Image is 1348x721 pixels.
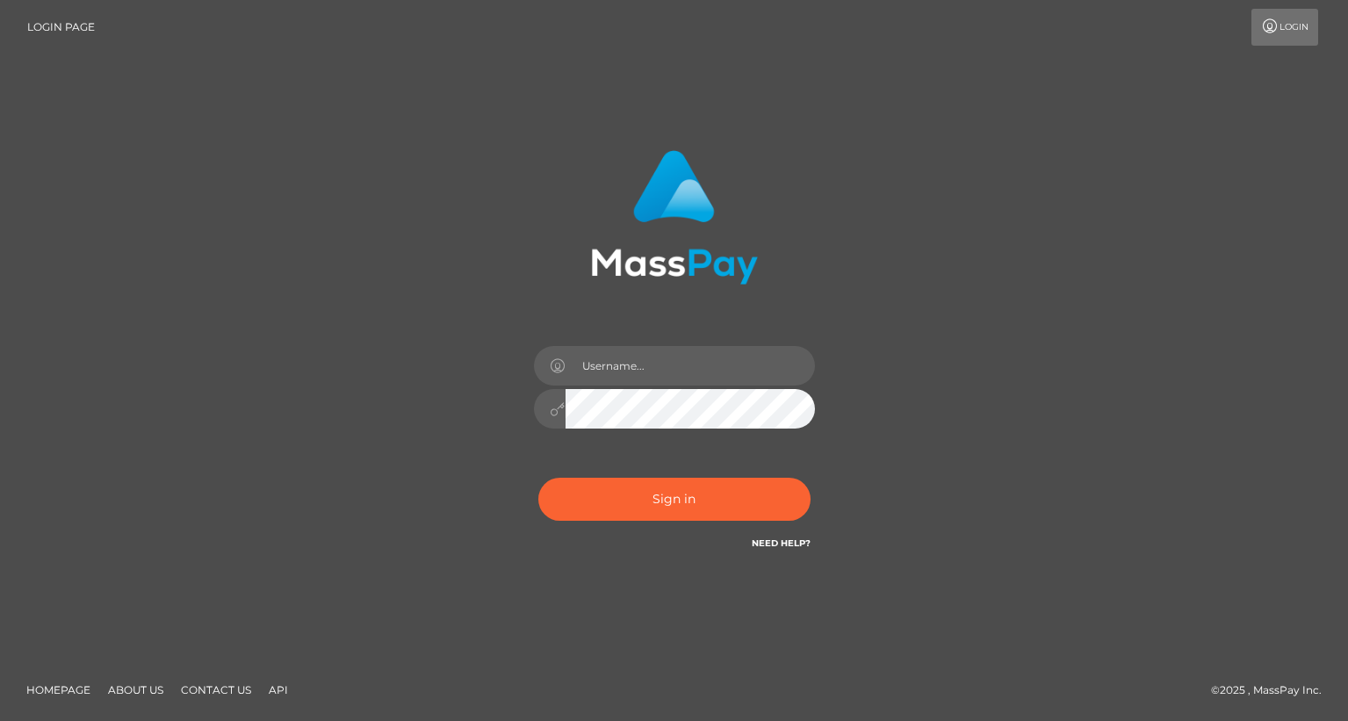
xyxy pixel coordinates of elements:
a: Contact Us [174,676,258,703]
a: Homepage [19,676,97,703]
a: API [262,676,295,703]
a: About Us [101,676,170,703]
input: Username... [566,346,815,386]
img: MassPay Login [591,150,758,285]
a: Need Help? [752,537,811,549]
button: Sign in [538,478,811,521]
a: Login [1251,9,1318,46]
div: © 2025 , MassPay Inc. [1211,681,1335,700]
a: Login Page [27,9,95,46]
